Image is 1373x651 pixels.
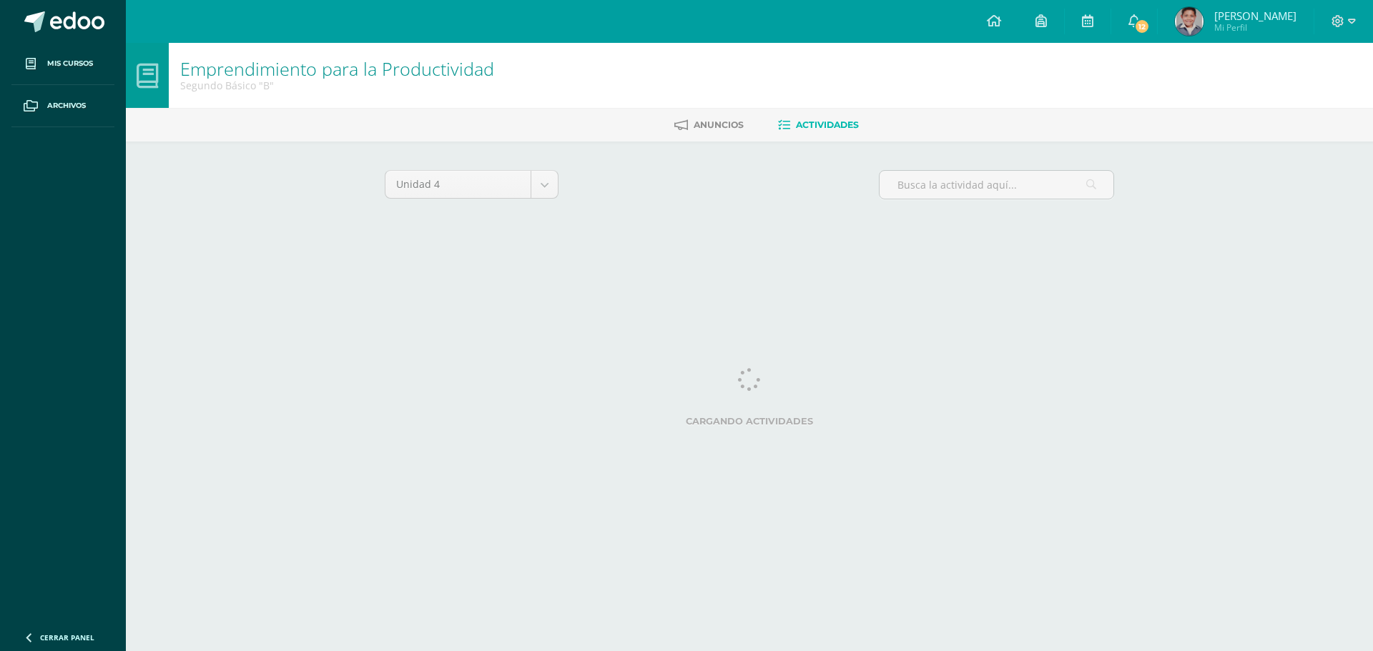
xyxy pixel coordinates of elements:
img: c22eef5e15fa7cb0b34353c312762fbd.png [1175,7,1204,36]
span: 12 [1134,19,1150,34]
a: Mis cursos [11,43,114,85]
a: Unidad 4 [385,171,558,198]
a: Emprendimiento para la Productividad [180,56,494,81]
span: Actividades [796,119,859,130]
span: Anuncios [694,119,744,130]
span: Cerrar panel [40,632,94,642]
input: Busca la actividad aquí... [880,171,1113,199]
span: Mi Perfil [1214,21,1296,34]
span: Unidad 4 [396,171,520,198]
a: Archivos [11,85,114,127]
h1: Emprendimiento para la Productividad [180,59,494,79]
span: Mis cursos [47,58,93,69]
span: [PERSON_NAME] [1214,9,1296,23]
a: Actividades [778,114,859,136]
div: Segundo Básico 'B' [180,79,494,92]
span: Archivos [47,100,86,111]
a: Anuncios [674,114,744,136]
label: Cargando actividades [385,416,1114,427]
